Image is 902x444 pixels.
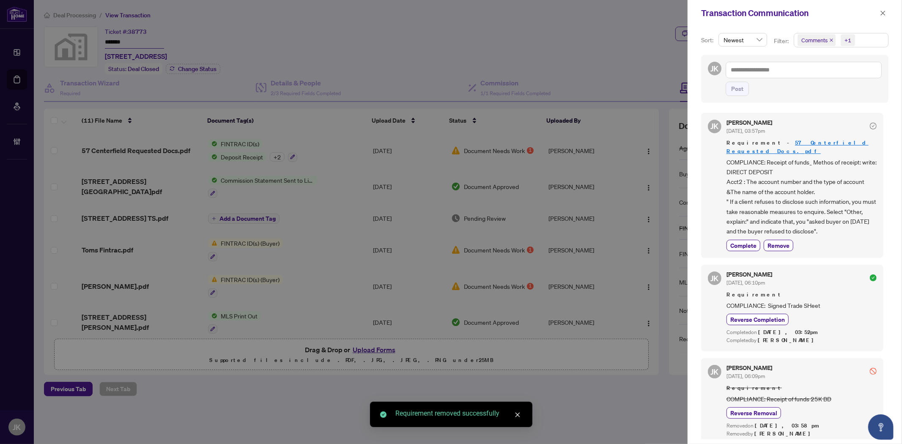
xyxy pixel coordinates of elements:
[727,384,877,392] span: Requirement
[764,240,793,251] button: Remove
[395,408,522,419] div: Requirement removed successfully
[755,422,820,429] span: [DATE], 03:58pm
[844,36,851,44] div: +1
[724,33,762,46] span: Newest
[727,314,789,325] button: Reverse Completion
[798,34,836,46] span: Comments
[758,329,819,336] span: [DATE], 03:52pm
[701,36,715,45] p: Sort:
[701,7,877,19] div: Transaction Communication
[774,36,790,46] p: Filter:
[727,240,760,251] button: Complete
[711,366,719,378] span: JK
[727,407,781,419] button: Reverse Removal
[801,36,828,44] span: Comments
[730,241,757,250] span: Complete
[727,373,765,379] span: [DATE], 06:09pm
[727,291,877,299] span: Requirement
[727,365,772,371] h5: [PERSON_NAME]
[727,120,772,126] h5: [PERSON_NAME]
[513,410,522,419] a: Close
[754,430,815,437] span: [PERSON_NAME]
[727,301,877,310] span: COMPLIANCE: Signed Trade SHeet
[727,394,877,404] span: COMPLIANCE: Receipt of funds 25K BD
[730,408,777,417] span: Reverse Removal
[727,128,765,134] span: [DATE], 03:57pm
[727,139,869,155] a: 57 Centerfield Requested Docs.pdf
[711,272,719,284] span: JK
[829,38,833,42] span: close
[727,139,877,156] span: Requirement -
[758,337,818,344] span: [PERSON_NAME]
[880,10,886,16] span: close
[870,274,877,281] span: check-circle
[727,157,877,236] span: COMPLIANCE: Receipt of funds_ Methos of receipt: write: DIRECT DEPOSIT Acct2 : The account number...
[727,280,765,286] span: [DATE], 06:10pm
[727,329,877,337] div: Completed on
[380,411,387,418] span: check-circle
[726,82,749,96] button: Post
[515,412,521,418] span: close
[727,271,772,277] h5: [PERSON_NAME]
[768,241,790,250] span: Remove
[870,368,877,375] span: stop
[868,414,894,440] button: Open asap
[727,422,877,430] div: Removed on
[727,430,877,438] div: Removed by
[727,337,877,345] div: Completed by
[711,63,719,74] span: JK
[711,120,719,132] span: JK
[870,123,877,129] span: check-circle
[730,315,785,324] span: Reverse Completion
